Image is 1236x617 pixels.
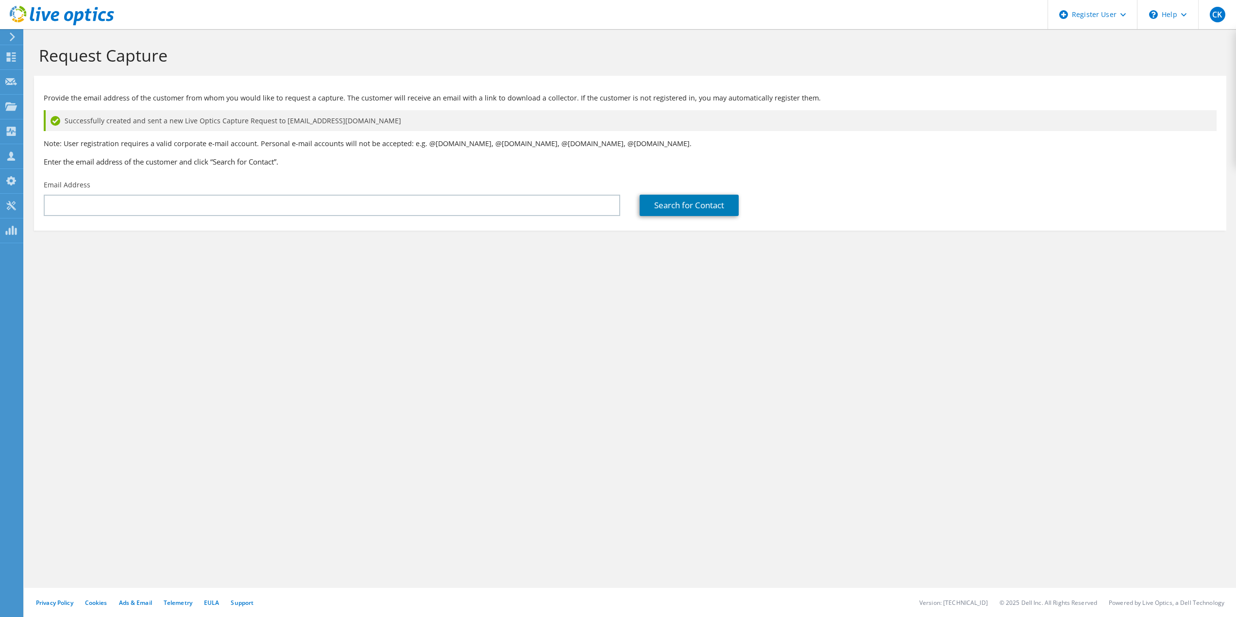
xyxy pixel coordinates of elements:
[1210,7,1225,22] span: CK
[119,599,152,607] a: Ads & Email
[65,116,401,126] span: Successfully created and sent a new Live Optics Capture Request to [EMAIL_ADDRESS][DOMAIN_NAME]
[36,599,73,607] a: Privacy Policy
[44,180,90,190] label: Email Address
[640,195,739,216] a: Search for Contact
[919,599,988,607] li: Version: [TECHNICAL_ID]
[1109,599,1224,607] li: Powered by Live Optics, a Dell Technology
[231,599,254,607] a: Support
[39,45,1217,66] h1: Request Capture
[44,156,1217,167] h3: Enter the email address of the customer and click “Search for Contact”.
[204,599,219,607] a: EULA
[164,599,192,607] a: Telemetry
[1149,10,1158,19] svg: \n
[999,599,1097,607] li: © 2025 Dell Inc. All Rights Reserved
[85,599,107,607] a: Cookies
[44,138,1217,149] p: Note: User registration requires a valid corporate e-mail account. Personal e-mail accounts will ...
[44,93,1217,103] p: Provide the email address of the customer from whom you would like to request a capture. The cust...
